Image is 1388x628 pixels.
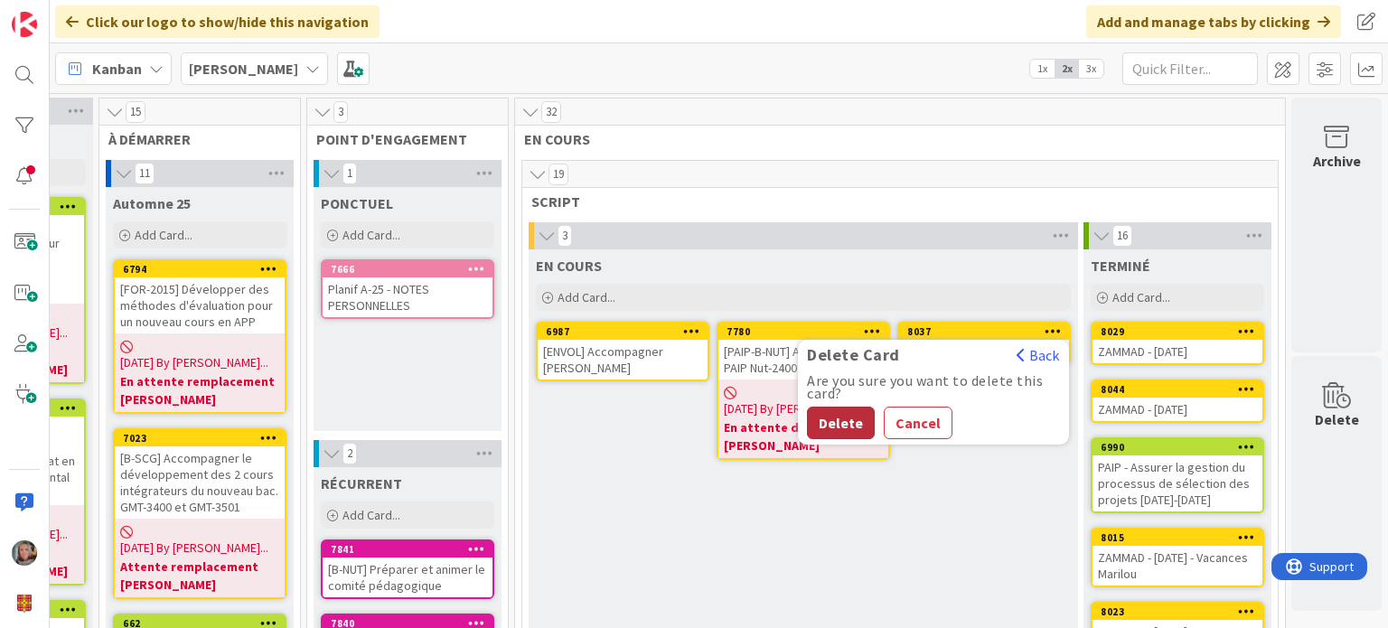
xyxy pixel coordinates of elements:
div: Planif A-25 - NOTES PERSONNELLES [323,277,492,317]
div: 6990 [1101,441,1262,454]
div: 8037Delete CardBackAre you sure you want to delete this card?DeleteCancel [899,323,1069,340]
a: 7780[PAIP-B-NUT] Accompagner PAIP Nut-2400[DATE] By [PERSON_NAME]...En attente de [PERSON_NAME] [717,322,890,460]
span: 32 [541,101,561,123]
div: Are you sure you want to delete this card? [807,374,1060,399]
div: 6987 [538,323,708,340]
div: ZAMMAD - [DATE] [1093,340,1262,363]
div: 8015ZAMMAD - [DATE] - Vacances Marilou [1093,530,1262,586]
a: 8015ZAMMAD - [DATE] - Vacances Marilou [1091,528,1264,587]
div: [ENVOL] Accompagner [PERSON_NAME] [538,340,708,380]
a: 8044ZAMMAD - [DATE] [1091,380,1264,423]
b: Attente remplacement [PERSON_NAME] [120,558,279,594]
div: 8037 [907,325,1069,338]
a: 7023[B-SCG] Accompagner le développement des 2 cours intégrateurs du nouveau bac. GMT-3400 et GMT... [113,428,286,599]
div: ZAMMAD - [DATE] [1093,398,1262,421]
div: 7666 [323,261,492,277]
div: 8023 [1093,604,1262,620]
span: Add Card... [342,507,400,523]
span: 3 [558,225,572,247]
span: Add Card... [558,289,615,305]
span: Add Card... [342,227,400,243]
div: 7666 [331,263,492,276]
img: avatar [12,591,37,616]
span: EN COURS [536,257,602,275]
span: PONCTUEL [321,194,393,212]
div: Archive [1313,150,1361,172]
span: Add Card... [135,227,192,243]
a: 6794[FOR-2015] Développer des méthodes d'évaluation pour un nouveau cours en APP[DATE] By [PERSON... [113,259,286,414]
img: SP [12,540,37,566]
div: 8044 [1101,383,1262,396]
span: EN COURS [524,130,1262,148]
div: 6794[FOR-2015] Développer des méthodes d'évaluation pour un nouveau cours en APP [115,261,285,333]
div: 8023 [1101,605,1262,618]
b: En attente de [PERSON_NAME] [724,418,883,455]
div: 6990 [1093,439,1262,455]
b: [PERSON_NAME] [189,60,298,78]
div: 7023 [123,432,285,445]
span: Support [38,3,82,24]
div: 7023 [115,430,285,446]
button: Back [1016,345,1060,365]
div: Add and manage tabs by clicking [1086,5,1341,38]
a: 8029ZAMMAD - [DATE] [1091,322,1264,365]
a: 8037Delete CardBackAre you sure you want to delete this card?DeleteCancelZAMMAD - [DATE] [897,322,1071,365]
span: 19 [549,164,568,185]
span: [DATE] By [PERSON_NAME]... [120,353,268,372]
div: 8015 [1101,531,1262,544]
div: 7780 [727,325,888,338]
div: 6794 [123,263,285,276]
span: 1x [1030,60,1055,78]
div: 7023[B-SCG] Accompagner le développement des 2 cours intégrateurs du nouveau bac. GMT-3400 et GMT... [115,430,285,519]
span: Delete Card [798,346,909,364]
div: 6987 [546,325,708,338]
div: [B-SCG] Accompagner le développement des 2 cours intégrateurs du nouveau bac. GMT-3400 et GMT-3501 [115,446,285,519]
span: Add Card... [1112,289,1170,305]
span: RÉCURRENT [321,474,402,492]
div: [FOR-2015] Développer des méthodes d'évaluation pour un nouveau cours en APP [115,277,285,333]
span: 2 [342,443,357,464]
div: Click our logo to show/hide this navigation [55,5,380,38]
button: Delete [807,407,875,439]
span: Kanban [92,58,142,80]
div: 6987[ENVOL] Accompagner [PERSON_NAME] [538,323,708,380]
div: 7780[PAIP-B-NUT] Accompagner PAIP Nut-2400 [718,323,888,380]
div: 7841 [323,541,492,558]
span: 3x [1079,60,1103,78]
div: 8029 [1093,323,1262,340]
span: TERMINÉ [1091,257,1150,275]
a: 7666Planif A-25 - NOTES PERSONNELLES [321,259,494,319]
div: 8029 [1101,325,1262,338]
div: PAIP - Assurer la gestion du processus de sélection des projets [DATE]-[DATE] [1093,455,1262,511]
span: À DÉMARRER [108,130,277,148]
div: 8015 [1093,530,1262,546]
span: [DATE] By [PERSON_NAME]... [120,539,268,558]
span: [DATE] By [PERSON_NAME]... [724,399,872,418]
div: 8029ZAMMAD - [DATE] [1093,323,1262,363]
div: 7841[B-NUT] Préparer et animer le comité pédagogique [323,541,492,597]
span: 1 [342,163,357,184]
b: En attente remplacement [PERSON_NAME] [120,372,279,408]
a: 6990PAIP - Assurer la gestion du processus de sélection des projets [DATE]-[DATE] [1091,437,1264,513]
span: POINT D'ENGAGEMENT [316,130,485,148]
div: 7841 [331,543,492,556]
div: [B-NUT] Préparer et animer le comité pédagogique [323,558,492,597]
div: Delete [1315,408,1359,430]
div: 8044 [1093,381,1262,398]
span: 3 [333,101,348,123]
span: 15 [126,101,145,123]
div: 6990PAIP - Assurer la gestion du processus de sélection des projets [DATE]-[DATE] [1093,439,1262,511]
span: SCRIPT [531,192,1255,211]
div: ZAMMAD - [DATE] - Vacances Marilou [1093,546,1262,586]
img: Visit kanbanzone.com [12,12,37,37]
span: 16 [1112,225,1132,247]
div: 7780 [718,323,888,340]
div: [PAIP-B-NUT] Accompagner PAIP Nut-2400 [718,340,888,380]
span: 2x [1055,60,1079,78]
a: 7841[B-NUT] Préparer et animer le comité pédagogique [321,539,494,599]
div: 8044ZAMMAD - [DATE] [1093,381,1262,421]
input: Quick Filter... [1122,52,1258,85]
div: 6794 [115,261,285,277]
a: 6987[ENVOL] Accompagner [PERSON_NAME] [536,322,709,381]
span: Automne 25 [113,194,191,212]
